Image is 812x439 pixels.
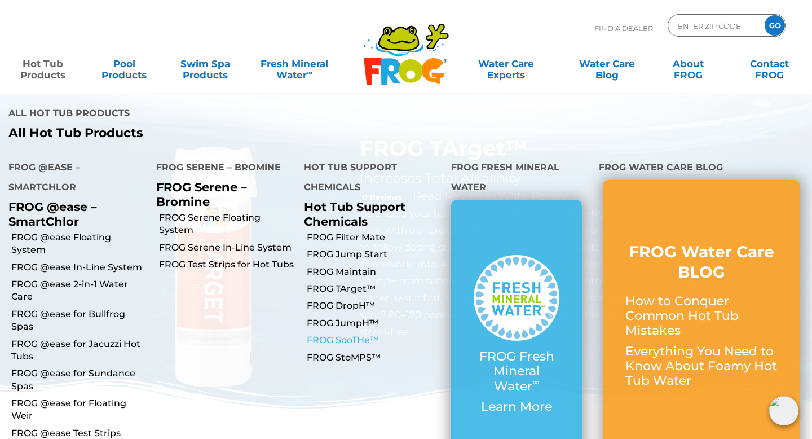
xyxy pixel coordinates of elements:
a: FROG DropH™ [307,300,443,312]
a: Hot Tub Support Chemicals [304,200,405,228]
p: Find A Dealer [594,14,653,42]
a: FROG @ease 2-in-1 Water Care [11,278,148,304]
a: FROG @ease for Bullfrog Spas [11,308,148,333]
a: FROG Serene In-Line System [159,242,295,254]
a: FROG Serene Floating System [159,212,295,237]
a: FROG SooTHe™ [307,334,443,346]
input: GO [765,15,785,36]
a: FROG StoMPS™ [307,352,443,364]
a: FROG @ease for Jacuzzi Hot Tubs [11,338,148,363]
a: FROG Test Strips for Hot Tubs [159,258,295,271]
a: FROG Jump Start [307,248,443,261]
a: Swim SpaProducts [174,52,237,75]
a: Water CareExperts [454,52,557,75]
a: FROG @ease In-Line System [11,261,148,274]
h4: Hot Tub Support Chemicals [304,157,435,200]
a: Fresh MineralWater∞ [255,52,334,75]
a: Water CareBlog [575,52,638,75]
a: All Hot Tub Products [8,126,398,141]
a: FROG @ease for Floating Weir [11,397,148,423]
a: FROG Filter Mate [307,231,443,244]
a: FROG Water Care BLOG How to Conquer Common Hot Tub Mistakes Everything You Need to Know About Foa... [625,242,778,394]
h4: FROG Serene – Bromine [156,157,287,180]
sup: ∞ [532,376,539,388]
a: Hot TubProducts [11,52,74,75]
a: PoolProducts [92,52,156,75]
h4: FROG @ease – SmartChlor [8,157,139,200]
p: FROG Fresh Mineral Water [474,349,559,394]
h4: All Hot Tub Products [8,103,398,126]
a: FROG Fresh Mineral Water∞ Learn More [474,255,559,420]
a: FROG Maintain [307,266,443,278]
p: Learn More [474,400,559,414]
a: FROG JumpH™ [307,317,443,330]
a: ContactFROG [738,52,801,75]
h4: FROG Water Care Blog [599,157,804,180]
p: Everything You Need to Know About Foamy Hot Tub Water [625,344,778,389]
a: AboutFROG [656,52,720,75]
p: FROG @ease – SmartChlor [8,200,139,228]
input: Zip Code Form [677,17,753,34]
p: FROG Serene – Bromine [156,180,287,208]
sup: ∞ [307,68,312,77]
h3: FROG Water Care BLOG [625,242,778,283]
a: FROG @ease for Sundance Spas [11,367,148,393]
a: FROG TArget™ [307,283,443,295]
a: FROG @ease Floating System [11,231,148,257]
p: How to Conquer Common Hot Tub Mistakes [625,294,778,339]
img: openIcon [769,396,798,425]
h4: FROG Fresh Mineral Water [451,157,582,200]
